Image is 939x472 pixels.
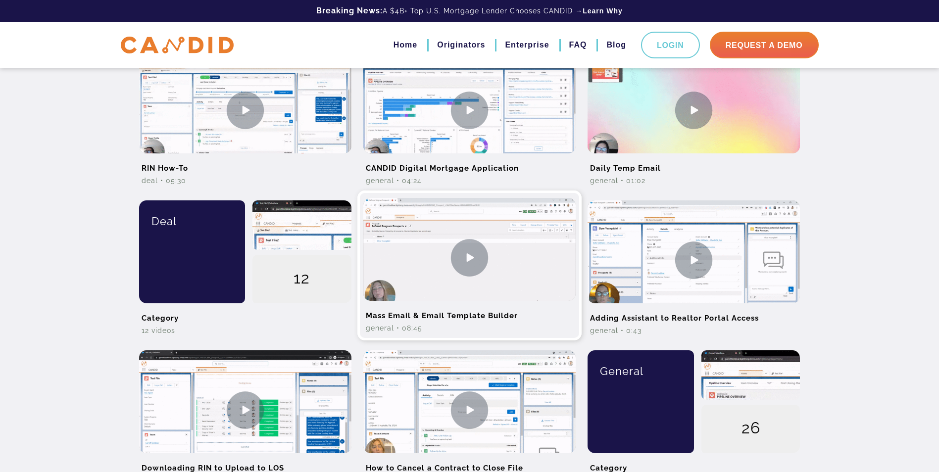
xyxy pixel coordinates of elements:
div: Deal [147,200,238,242]
h2: CANDID Digital Mortgage Application [363,153,576,176]
img: Daily Temp Email Video [588,50,800,170]
img: CANDID Digital Mortgage Application Video [363,50,576,170]
b: Breaking News: [316,6,383,15]
img: How to Cancel a Contract to Close File Video [363,350,576,470]
h2: Daily Temp Email [588,153,800,176]
h2: Mass Email & Email Template Builder [363,301,576,323]
div: General • 04:24 [363,176,576,186]
a: Learn Why [583,6,623,16]
div: Deal • 05:30 [139,176,351,186]
img: CANDID APP [121,37,234,54]
div: 12 [252,255,351,304]
a: Enterprise [505,37,549,53]
div: General • 0:43 [588,326,800,335]
a: Originators [437,37,485,53]
div: General • 08:45 [363,323,576,333]
a: Request A Demo [710,32,819,58]
h2: Category [139,303,351,326]
div: General [595,350,687,392]
img: Downloading RIN to Upload to LOS Video [139,350,351,470]
h2: Adding Assistant to Realtor Portal Access [588,303,800,326]
div: 12 Videos [139,326,351,335]
img: Mass Email & Email Template Builder Video [363,198,576,317]
h2: RIN How-To [139,153,351,176]
a: Login [641,32,700,58]
div: 26 [701,405,800,454]
a: FAQ [569,37,587,53]
a: Home [394,37,417,53]
img: Adding Assistant to Realtor Portal Access Video [588,200,800,320]
div: General • 01:02 [588,176,800,186]
a: Blog [606,37,626,53]
img: RIN How-To Video [139,50,351,170]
